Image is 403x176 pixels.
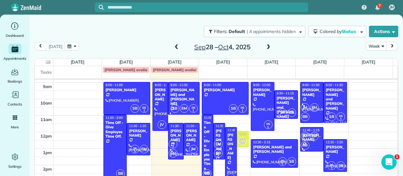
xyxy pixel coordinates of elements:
span: 11:30 - 1:45 [170,124,187,128]
a: Filters: Default | 4 appointments hidden [201,26,305,37]
div: [PERSON_NAME] [186,129,197,142]
span: Colored by [320,29,358,34]
span: Status [342,29,357,34]
span: 9:00 - 11:00 [170,83,187,87]
div: Time Off - Diva Employee Time Off. [204,120,212,175]
span: 1pm [43,150,52,155]
iframe: Intercom live chat [381,154,397,170]
span: BB [301,112,309,121]
a: Contacts [3,90,27,107]
div: [PERSON_NAME] [215,129,223,156]
span: Contacts [8,101,22,107]
svg: Focus search [99,5,104,10]
span: SB [327,112,336,121]
span: JV [158,120,166,129]
span: JM [301,132,309,140]
button: prev [34,42,46,51]
a: [DATE] [119,59,133,64]
span: 9:00 - 11:30 [302,83,320,87]
a: [DATE] [71,59,84,64]
span: JM [189,145,198,153]
div: [PERSON_NAME] [325,145,345,154]
span: SB [171,104,179,113]
span: 11:30 - 1:30 [186,124,203,128]
div: [PERSON_NAME] [227,133,235,160]
div: [PERSON_NAME] [253,88,272,97]
span: Bookings [8,78,22,85]
span: 7 [378,3,381,8]
span: 12:30 - 2:15 [253,140,270,144]
span: DS [133,146,137,150]
span: DS [330,163,333,166]
span: JM [301,103,309,112]
span: SB [131,104,139,113]
span: 11:45 - 1:15 [302,128,320,132]
span: More [11,124,19,130]
a: [DATE] [313,59,327,64]
a: Bookings [3,67,27,85]
span: 11am [40,117,52,122]
a: Dashboard [3,21,27,39]
span: Sep [194,43,206,51]
small: 1 [140,108,148,114]
a: [DATE] [265,59,278,64]
a: Settings [3,152,27,170]
div: [PERSON_NAME] [154,88,166,101]
span: DS [142,106,146,109]
span: SB [336,161,345,170]
span: JM [238,137,247,146]
button: next [386,42,398,51]
span: EM [140,145,148,153]
span: SB [229,104,237,113]
div: [PERSON_NAME] [129,129,148,138]
span: 1 [394,154,399,159]
span: Settings [8,163,22,170]
button: Week [366,42,386,51]
a: [DATE] [362,59,375,64]
span: DS [281,159,284,162]
span: DS [192,106,195,109]
a: [DATE] [168,59,181,64]
small: 1 [169,144,177,150]
span: 11:00 - 3:00 [106,116,123,120]
div: [PERSON_NAME] [302,88,322,97]
small: 1 [264,124,272,130]
a: [DATE] [216,59,230,64]
span: SB [214,149,223,158]
small: 1 [189,108,197,114]
span: JM [278,108,287,117]
div: [PERSON_NAME] [204,88,247,92]
div: 7 unread notifications [371,1,384,15]
span: 9:00 - 11:30 [326,83,343,87]
h2: 28 – 4, 2025 [183,44,262,51]
button: Actions [369,26,398,37]
span: 9:00 - 12:00 [155,83,172,87]
span: 11:30 - 1:30 [129,124,146,128]
span: 11:30 - 1:45 [216,124,233,128]
a: Appointments [3,44,27,62]
span: 12pm [40,133,52,139]
small: 1 [238,108,246,114]
span: EM [310,103,319,112]
div: [PERSON_NAME] and [PERSON_NAME] [253,145,296,154]
span: 2pm [43,166,52,172]
span: DS [266,122,270,125]
span: BB [287,108,296,117]
span: 9am [43,84,52,89]
small: 1 [328,165,336,171]
span: EM [180,104,188,113]
button: Filters: Default | 4 appointments hidden [204,26,305,37]
small: 1 [337,116,345,122]
span: Oct [218,43,229,51]
span: [PERSON_NAME] available [104,67,152,72]
small: 1 [131,149,139,155]
button: Focus search [95,5,104,10]
div: Time Off - Diva Employee Time Off. [105,120,125,139]
span: 9:00 - 11:00 [106,83,123,87]
span: DS [339,114,343,118]
small: 1 [279,161,286,167]
span: | 4 appointments hidden [247,29,296,34]
span: DS [241,106,244,109]
span: 9:30 - 11:15 [277,91,294,95]
span: 10am [40,100,52,105]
